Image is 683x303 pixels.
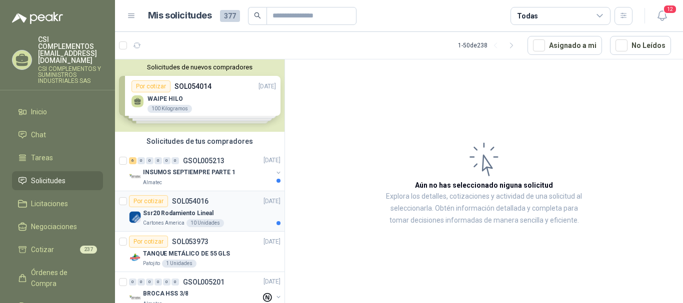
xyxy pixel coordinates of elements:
[129,195,168,207] div: Por cotizar
[38,36,103,64] p: CSI COMPLEMENTOS [EMAIL_ADDRESS][DOMAIN_NAME]
[517,10,538,21] div: Todas
[129,155,282,187] a: 6 0 0 0 0 0 GSOL005213[DATE] Company LogoINSUMOS SEPTIEMPRE PARTE 1Almatec
[458,37,519,53] div: 1 - 50 de 238
[663,4,677,14] span: 12
[154,279,162,286] div: 0
[115,232,284,272] a: Por cotizarSOL053973[DATE] Company LogoTANQUE METÁLICO DE 55 GLSPatojito1 Unidades
[80,246,97,254] span: 237
[12,125,103,144] a: Chat
[263,197,280,206] p: [DATE]
[12,148,103,167] a: Tareas
[12,263,103,293] a: Órdenes de Compra
[146,279,153,286] div: 0
[129,171,141,183] img: Company Logo
[12,240,103,259] a: Cotizar237
[143,219,184,227] p: Cartones America
[527,36,602,55] button: Asignado a mi
[220,10,240,22] span: 377
[143,209,213,218] p: Ssr20 Rodamiento Lineal
[31,267,93,289] span: Órdenes de Compra
[172,238,208,245] p: SOL053973
[137,279,145,286] div: 0
[172,198,208,205] p: SOL054016
[186,219,224,227] div: 10 Unidades
[12,102,103,121] a: Inicio
[154,157,162,164] div: 0
[143,260,160,268] p: Patojito
[162,260,196,268] div: 1 Unidades
[143,249,230,259] p: TANQUE METÁLICO DE 55 GLS
[38,66,103,84] p: CSI COMPLEMENTOS Y SUMINISTROS INDUSTRIALES SAS
[115,132,284,151] div: Solicitudes de tus compradores
[146,157,153,164] div: 0
[143,168,235,178] p: INSUMOS SEPTIEMPRE PARTE 1
[653,7,671,25] button: 12
[129,211,141,223] img: Company Logo
[31,244,54,255] span: Cotizar
[143,290,188,299] p: BROCA HSS 3/8
[31,221,77,232] span: Negociaciones
[115,191,284,232] a: Por cotizarSOL054016[DATE] Company LogoSsr20 Rodamiento LinealCartones America10 Unidades
[610,36,671,55] button: No Leídos
[254,12,261,19] span: search
[385,191,583,227] p: Explora los detalles, cotizaciones y actividad de una solicitud al seleccionarla. Obtén informaci...
[163,279,170,286] div: 0
[148,8,212,23] h1: Mis solicitudes
[263,237,280,247] p: [DATE]
[129,279,136,286] div: 0
[163,157,170,164] div: 0
[129,236,168,248] div: Por cotizar
[143,179,162,187] p: Almatec
[171,279,179,286] div: 0
[415,180,553,191] h3: Aún no has seleccionado niguna solicitud
[12,194,103,213] a: Licitaciones
[129,252,141,264] img: Company Logo
[129,157,136,164] div: 6
[31,106,47,117] span: Inicio
[263,156,280,166] p: [DATE]
[31,129,46,140] span: Chat
[31,198,68,209] span: Licitaciones
[171,157,179,164] div: 0
[31,152,53,163] span: Tareas
[183,279,224,286] p: GSOL005201
[12,217,103,236] a: Negociaciones
[119,63,280,71] button: Solicitudes de nuevos compradores
[12,12,63,24] img: Logo peakr
[137,157,145,164] div: 0
[12,171,103,190] a: Solicitudes
[183,157,224,164] p: GSOL005213
[115,59,284,132] div: Solicitudes de nuevos compradoresPor cotizarSOL054014[DATE] WAIPE HILO100 KilogramosPor cotizarSO...
[31,175,65,186] span: Solicitudes
[263,278,280,287] p: [DATE]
